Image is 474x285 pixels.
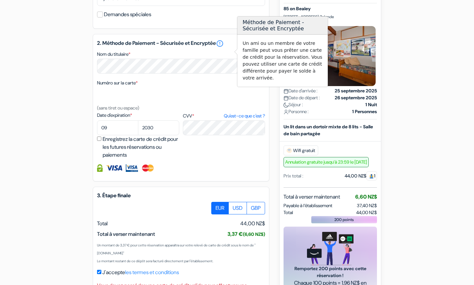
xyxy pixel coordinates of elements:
span: Personne : [284,108,309,115]
span: 44,00 NZ$ [240,220,265,228]
span: 3,37 € [227,231,265,237]
label: USD [228,202,247,214]
div: Basic radio toggle button group [212,202,265,214]
label: Date d'expiration [97,112,179,119]
label: Nom du titulaire [97,51,130,58]
img: free_wifi.svg [287,148,292,153]
img: Visa Electron [126,164,138,172]
span: Payable à l’établissement [284,202,332,209]
div: Prix total : [284,173,303,179]
a: Qu'est-ce que c'est ? [224,112,265,119]
img: gift_card_hero_new.png [307,232,354,265]
span: Annulation gratuite jusqu’à 23:59 le [DATE] [284,157,369,167]
span: 37,40 NZ$ [357,203,377,208]
label: EUR [211,202,229,214]
img: Visa [106,164,122,172]
span: Remportez 200 points avec cette réservation ! [291,265,369,279]
span: Wifi gratuit [284,145,318,155]
img: Information de carte de crédit entièrement encryptée et sécurisée [97,164,103,172]
h5: 2. Méthode de Paiement - Sécurisée et Encryptée [97,40,265,47]
label: Demandes spéciales [104,10,151,19]
b: Un lit dans un dortoir mixte de 8 lits - Salle de bain partagée [284,124,373,137]
span: Date de départ : [284,94,320,101]
strong: 26 septembre 2025 [335,94,377,101]
strong: 1 Personnes [352,108,377,115]
label: Numéro sur la carte [97,79,138,86]
label: CVV [183,112,265,119]
a: les termes et conditions [125,269,179,276]
h3: Méthode de Paiement - Sécurisée et Encryptée [237,16,328,35]
span: Total à verser maintenant [97,231,155,237]
span: 200 points [334,217,354,223]
span: Total à verser maintenant [284,193,340,201]
img: calendar.svg [284,96,288,101]
small: (6,60 NZ$) [243,231,265,237]
strong: 25 septembre 2025 [335,87,377,94]
strong: 1 Nuit [365,101,377,108]
label: GBP [247,202,265,214]
div: Un ami ou un membre de votre famille peut vous prêter une carte de crédit pour la réservation. Vo... [237,35,328,87]
small: Le montant restant de ce dépôt sera facturé directement par l'établissement. [97,259,213,263]
small: Un montant de 3,37 € pour cette réservation apparaîtra sur votre relevé de carte de crédit sous l... [97,243,255,255]
img: user_icon.svg [284,110,288,114]
span: Date d'arrivée : [284,87,318,94]
img: guest.svg [369,174,374,179]
label: Enregistrez la carte de crédit pour les futures réservations ou paiements [103,135,181,159]
span: 44,00 NZ$ [356,209,377,216]
p: [STREET_ADDRESS] Zelande [284,14,377,19]
span: Total [284,209,293,216]
label: J'accepte [102,269,179,276]
h5: 85 on Bealey [284,6,377,12]
small: (sans tiret ou espace) [97,105,139,111]
img: moon.svg [284,103,288,108]
div: 44,00 NZ$ [345,173,377,179]
span: 6,60 NZ$ [355,193,377,200]
a: error_outline [216,40,224,47]
img: calendar.svg [284,89,288,94]
h5: 3. Étape finale [97,192,265,199]
img: Master Card [141,164,155,172]
span: Séjour : [284,101,303,108]
span: 1 [366,171,377,180]
span: Total [97,220,108,227]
